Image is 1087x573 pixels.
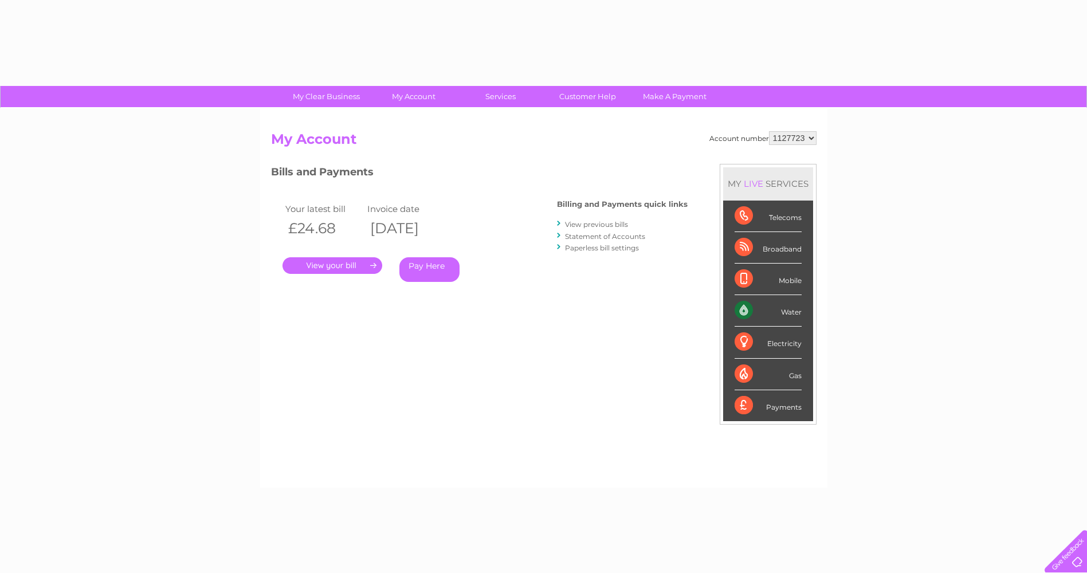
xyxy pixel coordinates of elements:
[282,201,365,217] td: Your latest bill
[271,131,817,153] h2: My Account
[565,220,628,229] a: View previous bills
[271,164,688,184] h3: Bills and Payments
[735,232,802,264] div: Broadband
[557,200,688,209] h4: Billing and Payments quick links
[279,86,374,107] a: My Clear Business
[364,217,447,240] th: [DATE]
[735,327,802,358] div: Electricity
[366,86,461,107] a: My Account
[735,359,802,390] div: Gas
[399,257,460,282] a: Pay Here
[735,295,802,327] div: Water
[282,257,382,274] a: .
[723,167,813,200] div: MY SERVICES
[627,86,722,107] a: Make A Payment
[735,264,802,295] div: Mobile
[453,86,548,107] a: Services
[735,201,802,232] div: Telecoms
[709,131,817,145] div: Account number
[540,86,635,107] a: Customer Help
[741,178,766,189] div: LIVE
[282,217,365,240] th: £24.68
[565,244,639,252] a: Paperless bill settings
[565,232,645,241] a: Statement of Accounts
[364,201,447,217] td: Invoice date
[735,390,802,421] div: Payments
